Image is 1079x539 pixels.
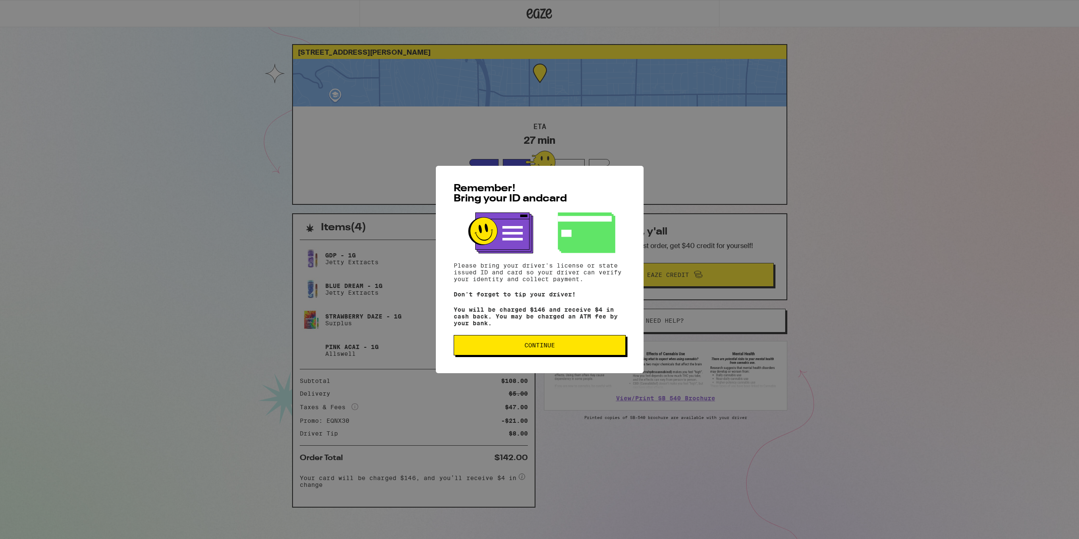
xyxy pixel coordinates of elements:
[454,291,626,298] p: Don't forget to tip your driver!
[454,184,567,204] span: Remember! Bring your ID and card
[524,342,555,348] span: Continue
[454,306,626,327] p: You will be charged $146 and receive $4 in cash back. You may be charged an ATM fee by your bank.
[454,262,626,282] p: Please bring your driver's license or state issued ID and card so your driver can verify your ide...
[454,335,626,355] button: Continue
